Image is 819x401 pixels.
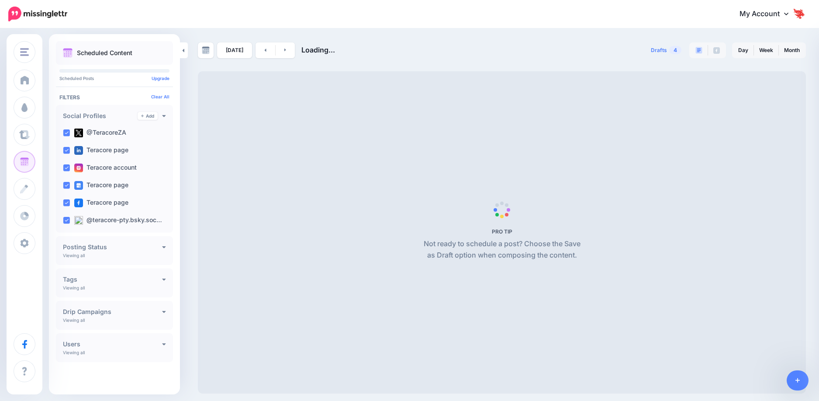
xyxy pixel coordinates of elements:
[63,309,162,315] h4: Drip Campaigns
[420,228,584,235] h5: PRO TIP
[77,50,132,56] p: Scheduled Content
[202,46,210,54] img: calendar-grey-darker.png
[733,43,753,57] a: Day
[74,164,137,172] label: Teracore account
[63,350,85,355] p: Viewing all
[74,146,128,155] label: Teracore page
[754,43,778,57] a: Week
[301,45,335,54] span: Loading...
[63,341,162,347] h4: Users
[74,129,83,137] img: twitter-square.png
[74,216,162,225] label: @teracore-pty.bsky.soc…
[731,3,806,25] a: My Account
[74,146,83,155] img: linkedin-square.png
[151,94,169,99] a: Clear All
[63,113,138,119] h4: Social Profiles
[646,42,687,58] a: Drafts4
[713,47,720,54] img: facebook-grey-square.png
[74,181,83,190] img: google_business-square.png
[74,129,126,137] label: @TeracoreZA
[74,199,128,207] label: Teracore page
[59,94,169,101] h4: Filters
[59,76,169,80] p: Scheduled Posts
[152,76,169,81] a: Upgrade
[74,199,83,207] img: facebook-square.png
[651,48,667,53] span: Drafts
[63,317,85,323] p: Viewing all
[63,253,85,258] p: Viewing all
[63,244,162,250] h4: Posting Status
[63,276,162,282] h4: Tags
[74,164,83,172] img: instagram-square.png
[8,7,67,21] img: Missinglettr
[695,47,702,54] img: paragraph-boxed.png
[74,216,83,225] img: bluesky-square.png
[63,285,85,290] p: Viewing all
[138,112,158,120] a: Add
[217,42,252,58] a: [DATE]
[669,46,681,54] span: 4
[63,48,73,58] img: calendar.png
[74,181,128,190] label: Teracore page
[779,43,805,57] a: Month
[420,238,584,261] p: Not ready to schedule a post? Choose the Save as Draft option when composing the content.
[20,48,29,56] img: menu.png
